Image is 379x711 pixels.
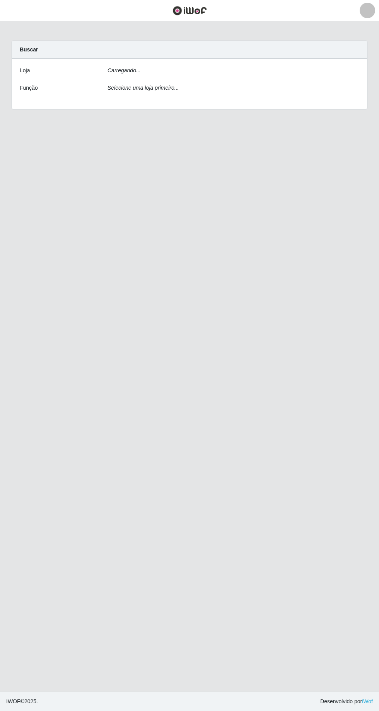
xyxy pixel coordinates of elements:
[172,6,207,15] img: CoreUI Logo
[20,84,38,92] label: Função
[6,698,20,704] span: IWOF
[362,698,373,704] a: iWof
[108,67,141,73] i: Carregando...
[108,85,179,91] i: Selecione uma loja primeiro...
[20,46,38,53] strong: Buscar
[6,697,38,706] span: © 2025 .
[20,66,30,75] label: Loja
[320,697,373,706] span: Desenvolvido por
